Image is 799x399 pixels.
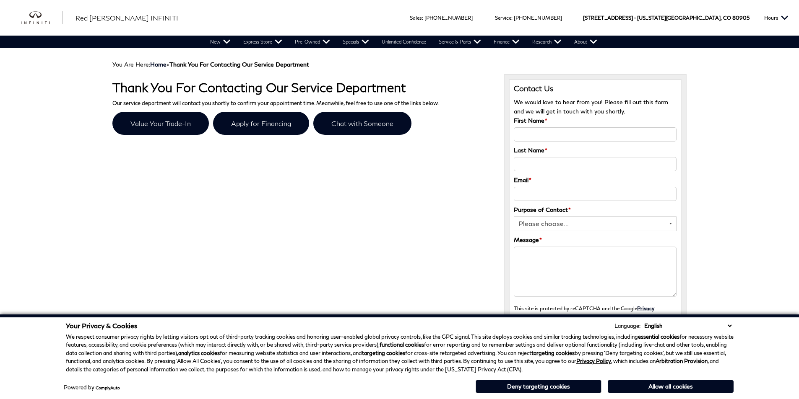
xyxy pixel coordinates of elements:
div: Powered by [64,385,120,390]
a: Unlimited Confidence [375,36,432,48]
strong: analytics cookies [178,350,220,356]
strong: functional cookies [380,341,424,348]
a: [PHONE_NUMBER] [424,15,473,21]
div: Language: [614,323,640,329]
strong: targeting cookies [531,350,575,356]
img: INFINITI [21,11,63,25]
a: Chat with Someone [313,112,411,135]
div: Breadcrumbs [112,61,687,68]
a: About [568,36,604,48]
button: Deny targeting cookies [476,380,601,393]
a: ComplyAuto [96,385,120,390]
span: : [511,15,513,21]
a: [STREET_ADDRESS] • [US_STATE][GEOGRAPHIC_DATA], CO 80905 [583,15,750,21]
a: Express Store [237,36,289,48]
strong: targeting cookies [362,350,405,356]
span: You Are Here: [112,61,309,68]
span: Service [495,15,511,21]
strong: essential cookies [638,333,679,340]
span: Sales [410,15,422,21]
a: [PHONE_NUMBER] [514,15,562,21]
a: Specials [336,36,375,48]
a: Apply for Financing [213,112,309,135]
span: We would love to hear from you! Please fill out this form and we will get in touch with you shortly. [514,98,668,115]
strong: Arbitration Provision [656,358,708,364]
select: Language Select [642,322,734,330]
small: This site is protected by reCAPTCHA and the Google and apply. [514,305,654,320]
p: We respect consumer privacy rights by letting visitors opt out of third-party tracking cookies an... [66,333,734,374]
span: Your Privacy & Cookies [66,322,138,329]
p: Our service department will contact you shortly to confirm your appointment time. Meanwhile, feel... [112,98,491,108]
h1: Thank You For Contacting Our Service Department [112,80,491,94]
a: Finance [487,36,526,48]
h3: Contact Us [514,84,677,93]
nav: Main Navigation [204,36,604,48]
a: Privacy Policy [514,305,654,320]
a: Pre-Owned [289,36,336,48]
a: infiniti [21,11,63,25]
a: Service & Parts [432,36,487,48]
label: Email [514,175,531,185]
span: > [150,61,309,68]
span: Red [PERSON_NAME] INFINITI [75,14,178,22]
button: Allow all cookies [608,380,734,393]
a: Privacy Policy [576,358,611,364]
strong: Thank You For Contacting Our Service Department [169,61,309,68]
label: Purpose of Contact [514,205,571,214]
span: : [422,15,423,21]
label: First Name [514,116,547,125]
a: Research [526,36,568,48]
a: Home [150,61,167,68]
label: Last Name [514,146,547,155]
label: Message [514,235,542,245]
a: Red [PERSON_NAME] INFINITI [75,13,178,23]
a: New [204,36,237,48]
a: Value Your Trade-In [112,112,209,135]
